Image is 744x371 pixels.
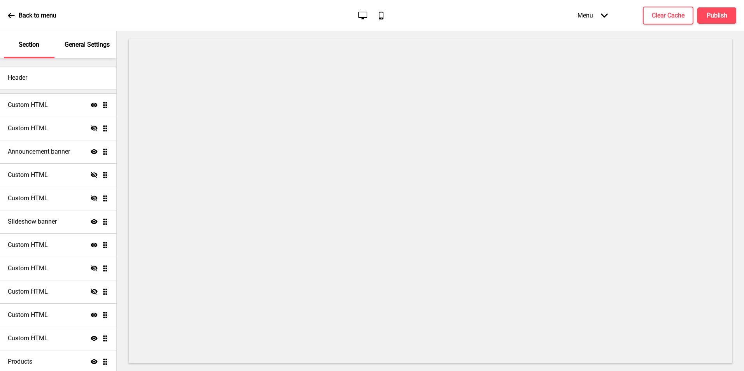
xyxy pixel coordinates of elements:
[65,40,110,49] p: General Settings
[643,7,693,24] button: Clear Cache
[8,334,48,343] h4: Custom HTML
[8,101,48,109] h4: Custom HTML
[652,11,684,20] h4: Clear Cache
[8,147,70,156] h4: Announcement banner
[8,5,56,26] a: Back to menu
[8,124,48,133] h4: Custom HTML
[570,4,616,27] div: Menu
[8,357,32,366] h4: Products
[8,171,48,179] h4: Custom HTML
[19,40,39,49] p: Section
[8,287,48,296] h4: Custom HTML
[19,11,56,20] p: Back to menu
[8,194,48,203] h4: Custom HTML
[697,7,736,24] button: Publish
[8,73,27,82] h4: Header
[8,217,57,226] h4: Slideshow banner
[8,241,48,249] h4: Custom HTML
[8,311,48,319] h4: Custom HTML
[8,264,48,273] h4: Custom HTML
[707,11,727,20] h4: Publish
